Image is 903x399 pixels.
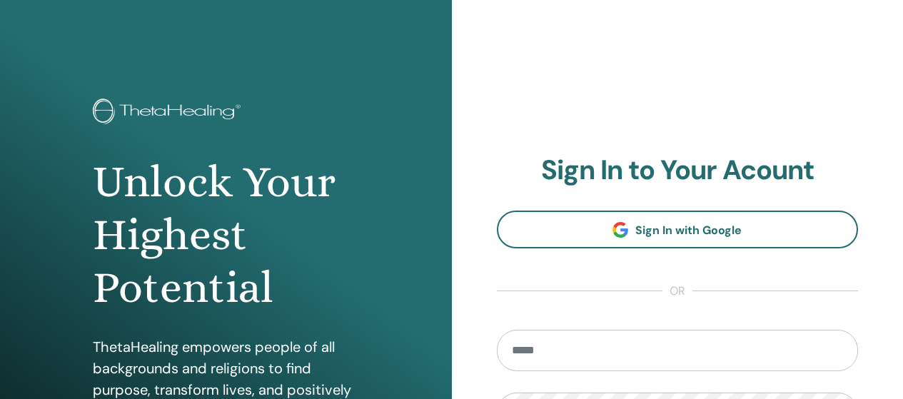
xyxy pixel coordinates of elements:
[497,154,859,187] h2: Sign In to Your Acount
[635,223,742,238] span: Sign In with Google
[497,211,859,248] a: Sign In with Google
[662,283,692,300] span: or
[93,156,358,315] h1: Unlock Your Highest Potential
